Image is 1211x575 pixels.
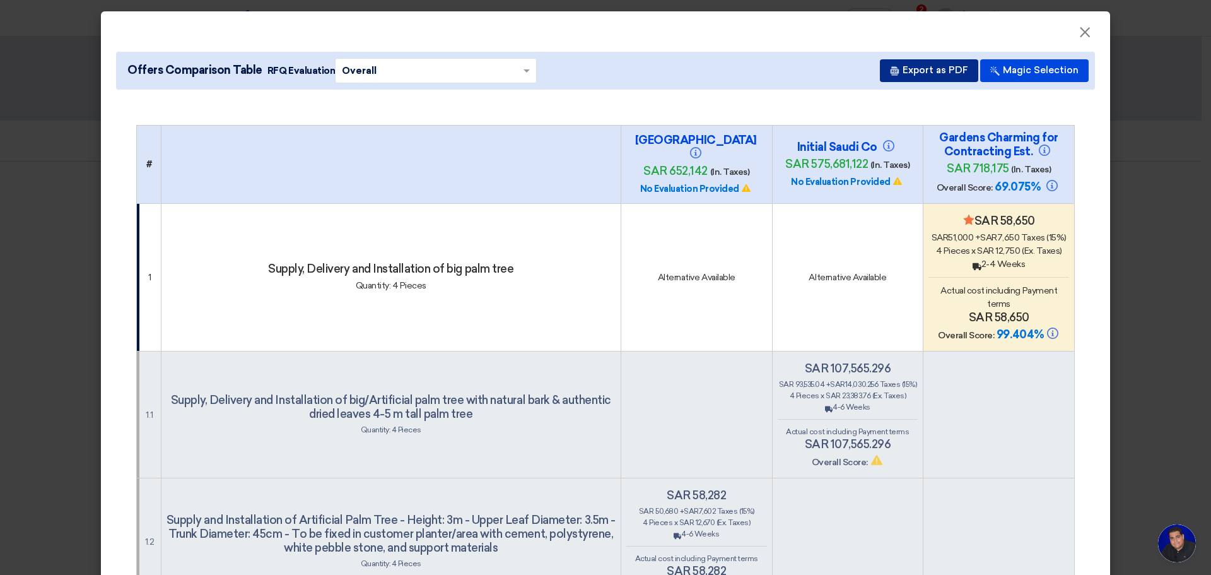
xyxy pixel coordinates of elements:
font: 93,535.04 [795,380,825,389]
font: 1.2 [145,536,155,547]
font: SAR 652,142 [643,164,708,178]
font: SAR 58,650 [969,311,1029,324]
font: sar 12,750 [977,246,1020,256]
font: SAR 107,565.296 [805,437,891,451]
font: 4-6 Weeks [681,530,719,538]
font: Actual cost including Payment terms [635,554,758,563]
a: Open chat [1158,525,1196,562]
font: Alternative Available [658,272,735,283]
font: Magic Selection [1003,64,1079,76]
font: Supply, Delivery and Installation of big palm tree [268,262,513,276]
font: Overall Score: [938,330,994,341]
font: SAR 107,565.296 [805,362,891,376]
font: SAR 58,282 [667,489,726,502]
font: SAR 718,175 [947,162,1009,175]
font: 99.404% [997,328,1044,341]
font: # [146,159,152,170]
button: Magic Selection [980,59,1089,82]
button: Close [1068,20,1101,45]
font: Pieces x [944,246,976,256]
font: SAR [639,507,654,516]
font: Overall Score: [812,457,868,468]
font: (Ex. Taxes) [1022,246,1062,256]
font: 1.1 [146,410,153,420]
font: (Ex. Taxes) [872,391,906,400]
font: RFQ Evaluation [267,65,335,76]
font: 4 [790,391,795,400]
font: Actual cost including Payment terms [940,285,1057,309]
font: 4-6 Weeks [833,403,870,412]
font: SAR [779,380,794,389]
font: [GEOGRAPHIC_DATA] [635,133,757,147]
font: Initial Saudi Co [797,140,877,154]
font: + [680,507,684,516]
font: SAR [684,507,699,516]
font: Overall Score: [937,182,993,193]
font: SAR [830,380,845,389]
font: SAR [980,232,997,243]
font: (In. Taxes) [1011,164,1051,175]
font: + [826,380,831,389]
font: sar 23,383.76 [826,391,870,400]
font: Alternative Available [809,272,886,283]
font: Offers Comparison Table [127,63,262,77]
font: SAR 575,681,122 [785,157,868,171]
font: 50,680 [655,507,678,516]
font: 69.075% [995,180,1040,194]
font: SAR 58,650 [974,214,1035,228]
font: 1 [148,272,151,283]
font: (Ex. Taxes) [717,518,751,527]
font: No Evaluation Provided [791,177,890,187]
font: Actual cost including Payment terms [786,427,909,436]
font: Supply, Delivery and Installation of big/Artificial palm tree with natural bark & authentic dried... [171,393,611,421]
font: Supply and Installation of Artificial Palm Tree - Height: 3m - Upper Leaf Diameter: 3.5m - Trunk ... [167,513,616,555]
font: 51,000 + [948,232,980,243]
font: (In. Taxes) [870,160,910,170]
font: SAR [932,232,949,243]
font: sar 12,670 [679,518,715,527]
font: Quantity: 4 Pieces [361,559,421,568]
font: 7,602 Taxes (15%) [699,507,754,516]
font: 4 [936,246,942,256]
font: Gardens Charming for Contracting Est. [939,131,1058,158]
font: Quantity: 4 Pieces [356,280,426,291]
font: Pieces x [796,391,824,400]
button: Export as PDF [880,59,978,82]
font: 4 [643,518,648,527]
font: 7,650 Taxes (15%) [997,232,1067,243]
font: Export as PDF [903,64,968,76]
font: No Evaluation Provided [640,184,739,194]
font: (In. Taxes) [710,167,750,177]
font: 2-4 Weeks [981,259,1026,270]
font: 14,030.256 Taxes (15%) [845,380,916,389]
font: Pieces x [649,518,677,527]
font: × [1079,23,1091,48]
font: Quantity: 4 Pieces [361,425,421,434]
